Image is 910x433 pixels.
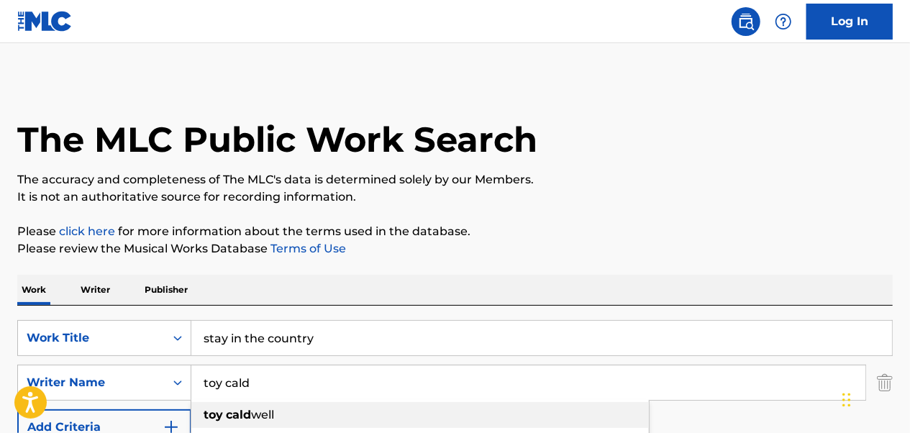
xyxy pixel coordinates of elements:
p: Publisher [140,275,192,305]
a: Public Search [732,7,760,36]
div: Drag [842,378,851,421]
p: It is not an authoritative source for recording information. [17,188,893,206]
img: MLC Logo [17,11,73,32]
div: Help [769,7,798,36]
p: Please for more information about the terms used in the database. [17,223,893,240]
p: The accuracy and completeness of The MLC's data is determined solely by our Members. [17,171,893,188]
iframe: Chat Widget [838,364,910,433]
img: search [737,13,755,30]
p: Please review the Musical Works Database [17,240,893,257]
strong: cald [226,408,251,421]
div: Writer Name [27,374,156,391]
strong: toy [204,408,223,421]
a: click here [59,224,115,238]
a: Log In [806,4,893,40]
p: Work [17,275,50,305]
span: well [251,408,274,421]
a: Terms of Use [268,242,346,255]
p: Writer [76,275,114,305]
h1: The MLC Public Work Search [17,118,537,161]
div: Work Title [27,329,156,347]
img: help [775,13,792,30]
